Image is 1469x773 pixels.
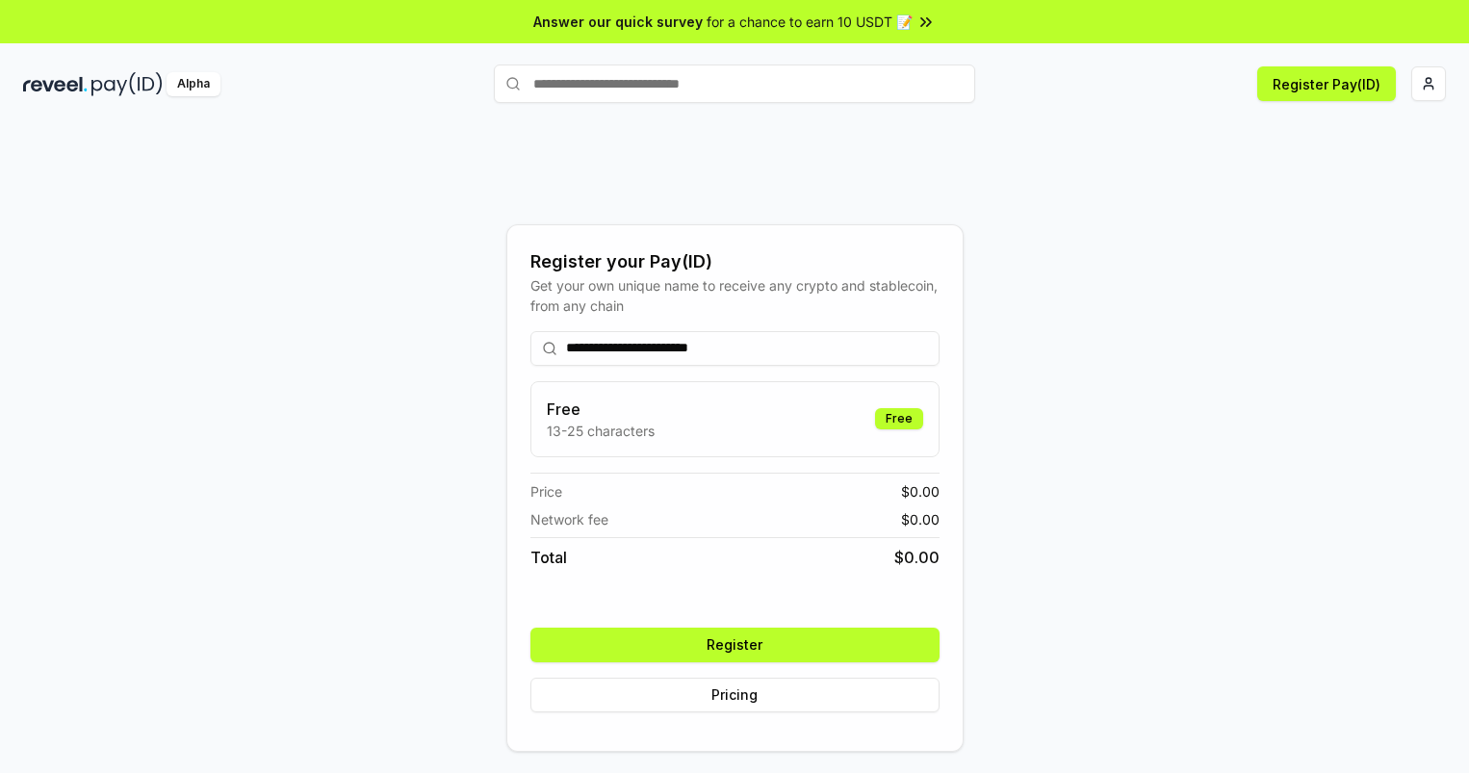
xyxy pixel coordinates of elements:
[23,72,88,96] img: reveel_dark
[530,248,940,275] div: Register your Pay(ID)
[875,408,923,429] div: Free
[530,546,567,569] span: Total
[547,421,655,441] p: 13-25 characters
[530,509,608,529] span: Network fee
[530,275,940,316] div: Get your own unique name to receive any crypto and stablecoin, from any chain
[547,398,655,421] h3: Free
[530,481,562,502] span: Price
[533,12,703,32] span: Answer our quick survey
[167,72,220,96] div: Alpha
[894,546,940,569] span: $ 0.00
[530,678,940,712] button: Pricing
[707,12,913,32] span: for a chance to earn 10 USDT 📝
[1257,66,1396,101] button: Register Pay(ID)
[530,628,940,662] button: Register
[901,481,940,502] span: $ 0.00
[91,72,163,96] img: pay_id
[901,509,940,529] span: $ 0.00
